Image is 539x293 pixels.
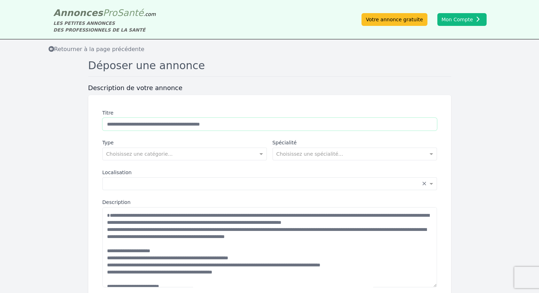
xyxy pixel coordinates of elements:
[361,13,427,26] a: Votre annonce gratuite
[54,7,103,18] span: Annonces
[103,7,117,18] span: Pro
[117,7,144,18] span: Santé
[102,109,437,116] label: Titre
[437,13,487,26] button: Mon Compte
[273,139,437,146] label: Spécialité
[102,139,267,146] label: Type
[102,169,437,176] label: Localisation
[102,199,437,206] label: Description
[49,46,54,52] i: Retourner à la liste
[54,7,156,18] a: AnnoncesProSanté.com
[49,46,145,52] span: Retourner à la page précédente
[144,11,156,17] span: .com
[54,20,156,33] div: LES PETITES ANNONCES DES PROFESSIONNELS DE LA SANTÉ
[422,180,428,187] span: Clear all
[88,59,451,77] h1: Déposer une annonce
[88,84,451,92] h3: Description de votre annonce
